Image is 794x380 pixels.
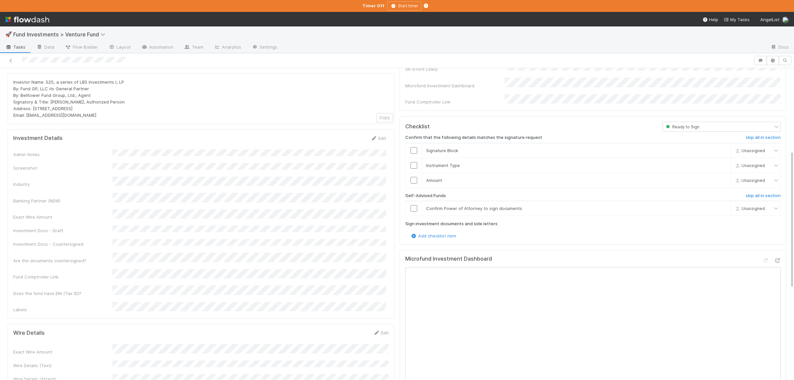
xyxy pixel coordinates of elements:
div: Screenshot [13,165,112,171]
a: skip all in section [746,193,781,201]
div: Does the fund have EIN (Tax ID)? [13,290,112,297]
button: Start timer [387,1,421,11]
div: Investment Docs - Draft [13,227,112,234]
span: Ready to Sign [665,124,699,129]
div: Help [702,16,718,23]
div: Industry [13,181,112,188]
span: Investor Name: S25, a series of LBS Investments I, LP By: Fund GP, LLC its General Partner By: Be... [13,79,125,118]
span: Signature Block [426,148,458,153]
a: Edit [373,330,389,335]
a: Automation [136,42,179,53]
a: Team [179,42,209,53]
span: Flow Builder [65,44,98,50]
h5: Checklist [405,123,430,130]
h5: Microfund Investment Dashboard [405,256,492,262]
a: Data [31,42,60,53]
div: Fund Comptroller Link [405,99,505,105]
span: Fund Investments > Venture Fund [13,31,109,38]
span: AngelList [760,17,779,22]
span: Tasks [5,44,26,50]
a: Edit [371,136,386,141]
a: Docs [765,42,794,53]
div: Admin Notes [13,151,112,158]
span: Unassigned [733,206,765,211]
h6: skip all in section [746,193,781,198]
div: Exact Wire Amount [13,349,112,355]
span: Unassigned [733,148,765,153]
div: Are the documents countersigned? [13,257,112,264]
a: Layout [103,42,136,53]
h6: Sign investment documents and side letters [405,221,498,227]
a: Analytics [209,42,246,53]
span: Unassigned [733,178,765,183]
h6: skip all in section [746,135,781,140]
a: Flow Builder [60,42,103,53]
span: Instrument Type [426,163,460,168]
a: skip all in section [746,135,781,143]
span: Unassigned [733,163,765,168]
div: Fund Comptroller Link [13,274,112,280]
div: Microfund Investment Dashboard [405,82,505,89]
span: My Tasks [724,17,750,22]
a: Settings [246,42,283,53]
h5: Investment Details [13,135,63,142]
strong: Timer Off [362,3,384,8]
button: Copy [376,113,393,122]
img: avatar_55b415e2-df6a-4422-95b4-4512075a58f2.png [782,17,789,23]
h6: Self-Advised Funds [405,193,446,198]
div: Banking Partner (NEW) [13,197,112,204]
a: Add checklist item [410,233,456,238]
span: Confirm Power of Attorney to sign documents [426,206,522,211]
h6: Confirm that the following details matches the signature request [405,135,542,140]
div: Wire Details (Text) [13,362,112,369]
div: Labels [13,306,112,313]
span: 🚀 [5,31,12,37]
a: My Tasks [724,16,750,23]
div: SR (Front Links) [405,66,505,72]
img: logo-inverted-e16ddd16eac7371096b0.svg [5,14,49,25]
span: Amount [426,178,442,183]
h5: Wire Details [13,330,45,336]
div: Investment Docs - Countersigned [13,241,112,247]
div: Exact Wire Amount [13,214,112,220]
